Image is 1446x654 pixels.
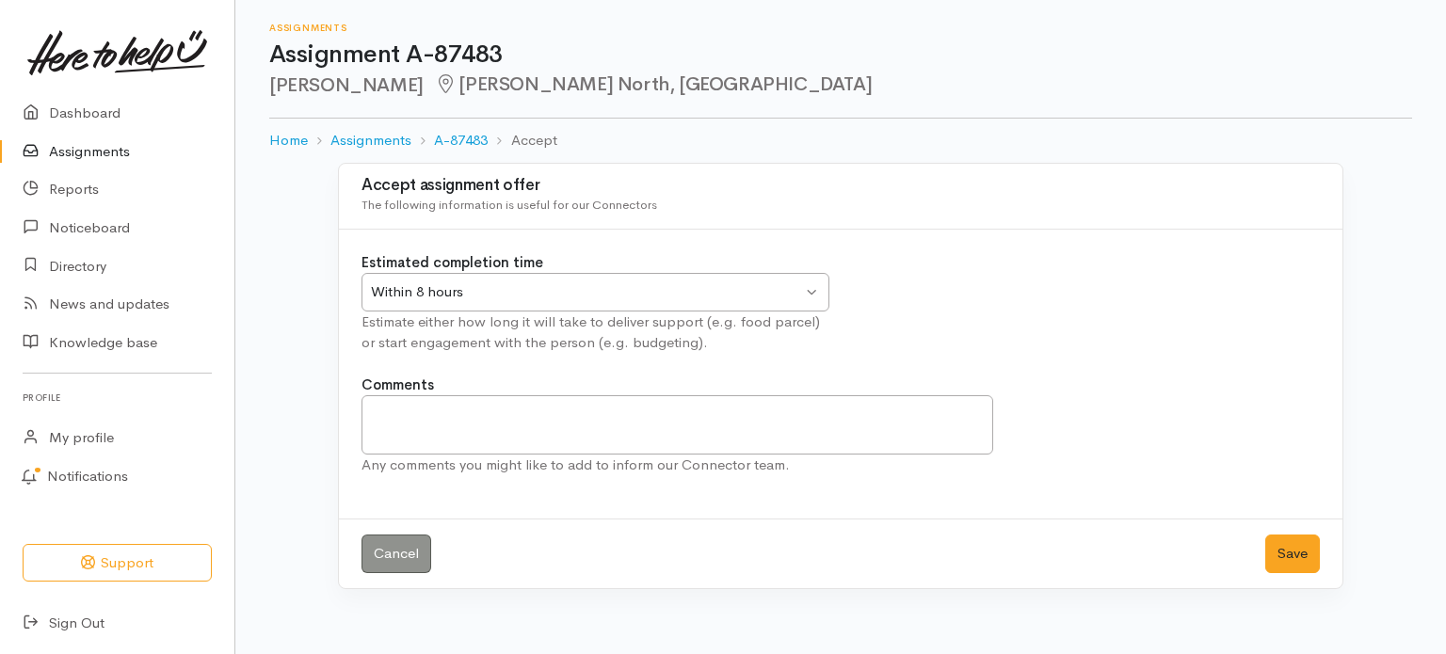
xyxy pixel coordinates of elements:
[361,375,434,396] label: Comments
[269,74,1412,96] h2: [PERSON_NAME]
[23,544,212,582] button: Support
[435,72,872,96] span: [PERSON_NAME] North, [GEOGRAPHIC_DATA]
[269,119,1412,163] nav: breadcrumb
[269,41,1412,69] h1: Assignment A-87483
[361,177,1320,195] h3: Accept assignment offer
[361,311,829,354] div: Estimate either how long it will take to deliver support (e.g. food parcel) or start engagement w...
[361,252,543,274] label: Estimated completion time
[361,455,993,476] div: Any comments you might like to add to inform our Connector team.
[488,130,556,152] li: Accept
[269,23,1412,33] h6: Assignments
[371,281,802,303] div: Within 8 hours
[361,534,431,573] a: Cancel
[434,130,488,152] a: A-87483
[1265,534,1320,573] button: Save
[361,197,657,213] span: The following information is useful for our Connectors
[23,385,212,410] h6: Profile
[330,130,411,152] a: Assignments
[269,130,308,152] a: Home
